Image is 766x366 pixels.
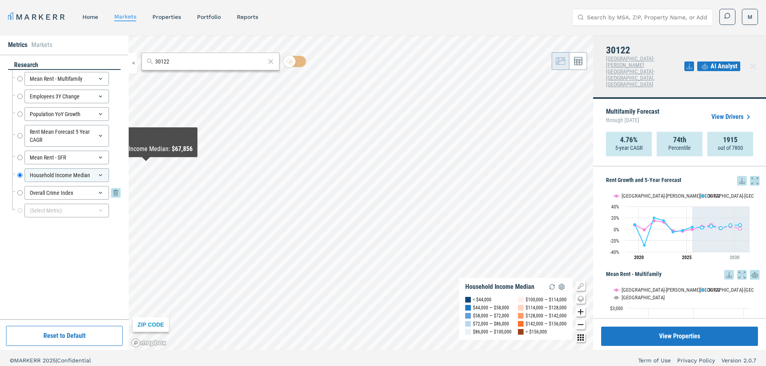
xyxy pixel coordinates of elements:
div: Household Income Median [25,168,109,182]
input: Search by MSA or ZIP Code [155,57,265,66]
a: View Drivers [711,112,753,122]
text: 0% [614,227,619,233]
li: Metrics [8,40,27,50]
a: Term of Use [638,356,671,364]
strong: 4.76% [620,136,638,144]
div: 30113 [99,131,193,138]
text: -20% [610,238,619,244]
div: Map Tooltip Content [99,131,193,154]
a: Privacy Policy [677,356,715,364]
path: Tuesday, 29 Jul, 17:00, 3.89. 30122. [691,225,694,229]
button: Other options map button [576,333,585,342]
div: $44,000 — $58,000 [473,304,509,312]
div: $142,000 — $156,000 [526,320,567,328]
tspan: 2020 [634,255,644,260]
span: through [DATE] [606,115,659,125]
input: Search by MSA, ZIP, Property Name, or Address [587,9,708,25]
p: Percentile [668,144,691,152]
div: Rent Mean Forecast 5 Year CAGR [25,125,109,147]
span: © [10,357,14,364]
text: [GEOGRAPHIC_DATA] [622,294,665,301]
path: Wednesday, 29 Jul, 17:00, -28.5. 30122. [643,244,646,247]
tspan: 2030 [730,255,739,260]
a: MARKERR [8,11,66,22]
g: 30122, line 4 of 4 with 5 data points. [700,223,742,230]
div: (Select Metric) [25,204,109,217]
div: Mean Rent - Multifamily [25,72,109,86]
path: Thursday, 29 Jul, 17:00, 19.95. 30122. [653,216,656,219]
button: Show/Hide Legend Map Button [576,281,585,291]
button: Zoom out map button [576,320,585,329]
p: out of 7800 [718,144,743,152]
path: Thursday, 29 Jul, 17:00, 5.15. 30122. [710,225,713,228]
button: M [742,9,758,25]
path: Monday, 29 Jul, 17:00, 1.03. Atlanta-Sandy Springs-Roswell, GA. [739,227,742,230]
img: Reload Legend [547,282,557,292]
text: 30122 [708,287,720,293]
a: markets [114,13,136,20]
path: Saturday, 29 Jul, 17:00, -5.07. 30122. [672,230,675,233]
button: AI Analyst [697,61,740,71]
li: Markets [31,40,52,50]
p: Multifamily Forecast [606,108,659,125]
path: Wednesday, 29 Jul, 17:00, 2.79. 30122. [700,226,704,229]
text: 40% [611,204,619,210]
h5: Rent Growth and 5-Year Forecast [606,176,760,186]
span: M [748,13,752,21]
div: Employees 3Y Change [25,90,109,103]
div: Mean Rent - SFR [25,151,109,164]
button: Reset to Default [6,326,123,346]
path: Saturday, 29 Jul, 17:00, 1.88. 30122. [719,227,723,230]
button: Zoom in map button [576,307,585,317]
a: Mapbox logo [131,338,166,348]
a: Version 2.0.7 [721,356,756,364]
text: $3,000 [610,306,623,311]
path: Wednesday, 29 Jul, 17:00, -1.04. Atlanta-Sandy Springs-Roswell, GA. [643,228,646,231]
a: Portfolio [197,14,221,20]
div: $128,000 — $142,000 [526,312,567,320]
span: [GEOGRAPHIC_DATA]-[PERSON_NAME][GEOGRAPHIC_DATA]-[GEOGRAPHIC_DATA], [GEOGRAPHIC_DATA] [606,55,655,88]
path: Monday, 29 Jul, 17:00, 7.21. 30122. [739,223,742,227]
div: As of : [DATE] [99,138,193,144]
div: research [8,61,121,70]
path: Friday, 29 Jul, 17:00, 15.27. 30122. [662,219,665,222]
a: home [82,14,98,20]
div: Overall Crime Index [25,186,109,200]
div: ZIP CODE [133,317,169,332]
img: Settings [557,282,567,292]
span: MARKERR [14,357,43,364]
h4: 30122 [606,45,684,55]
svg: Interactive chart [606,186,754,266]
button: View Properties [601,327,758,346]
path: Sunday, 29 Jul, 17:00, 6.87. 30122. [729,224,732,227]
tspan: 2025 [682,255,692,260]
div: < $44,000 [473,296,491,304]
button: Show Atlanta-Sandy Springs-Roswell, GA [614,193,692,199]
span: AI Analyst [711,61,737,71]
canvas: Map [129,35,593,350]
div: Rent Growth and 5-Year Forecast. Highcharts interactive chart. [606,186,760,266]
span: 2025 | [43,357,57,364]
div: $72,000 — $86,000 [473,320,509,328]
path: Monday, 29 Jul, 17:00, -2.09. 30122. [681,229,684,232]
strong: 1915 [723,136,737,144]
div: $86,000 — $100,000 [473,328,511,336]
h5: Mean Rent - Multifamily [606,270,760,280]
div: $58,000 — $72,000 [473,312,509,320]
div: > $156,000 [526,328,547,336]
path: Monday, 29 Jul, 17:00, 8.31. 30122. [633,223,637,226]
a: properties [152,14,181,20]
button: Show 30122 [700,193,721,199]
div: Household Income Median [465,283,534,291]
span: Confidential [57,357,91,364]
a: reports [237,14,258,20]
text: -40% [610,249,619,255]
b: $67,856 [172,145,193,153]
p: 5-year CAGR [615,144,643,152]
div: Household Income Median : [99,144,193,154]
div: $114,000 — $128,000 [526,304,567,312]
div: Population YoY Growth [25,107,109,121]
strong: 74th [673,136,686,144]
button: Change style map button [576,294,585,304]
